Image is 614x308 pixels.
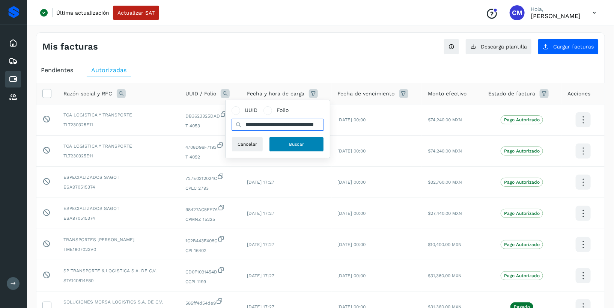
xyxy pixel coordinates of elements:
[56,9,109,16] p: Última actualización
[247,242,274,247] span: [DATE] 17:27
[185,247,235,254] span: CPI 16402
[338,90,395,98] span: Fecha de vencimiento
[185,154,235,160] span: T 4052
[63,236,173,243] span: TRANSPORTES [PERSON_NAME]
[553,44,594,49] span: Cargar facturas
[185,110,235,119] span: DB3623325DAD
[185,90,216,98] span: UUID / Folio
[63,184,173,190] span: ESA970515374
[42,41,98,52] h4: Mis facturas
[531,6,581,12] p: Hola,
[504,211,540,216] p: Pago Autorizado
[504,117,540,122] p: Pago Autorizado
[338,117,366,122] span: [DATE] 00:00
[247,180,274,185] span: [DATE] 17:27
[113,6,159,20] button: Actualizar SAT
[247,211,274,216] span: [DATE] 17:27
[504,242,540,247] p: Pago Autorizado
[185,204,235,213] span: 98427AC5FE7A
[185,142,235,151] span: 4708D96F7193
[63,174,173,181] span: ESPECIALIZADOS SAGOT
[338,273,366,278] span: [DATE] 00:00
[185,266,235,275] span: CD0F1091454D
[428,117,462,122] span: $74,240.00 MXN
[185,216,235,223] span: CPMNZ 15225
[504,148,540,154] p: Pago Autorizado
[185,185,235,192] span: CPLC 2793
[247,90,304,98] span: Fecha y hora de carga
[428,211,462,216] span: $27,440.00 MXN
[63,267,173,274] span: SP TRANSPORTE & LOGISTICA S.A. DE C.V.
[428,273,462,278] span: $31,360.00 MXN
[185,235,235,244] span: 1C2B443F408C
[63,152,173,159] span: TLT230325E11
[63,112,173,118] span: TCA LOGISTICA Y TRANSPORTE
[428,90,467,98] span: Monto efectivo
[504,273,540,278] p: Pago Autorizado
[5,35,21,51] div: Inicio
[481,44,527,49] span: Descarga plantilla
[5,89,21,106] div: Proveedores
[338,148,366,154] span: [DATE] 00:00
[465,39,532,54] button: Descarga plantilla
[567,90,590,98] span: Acciones
[428,148,462,154] span: $74,240.00 MXN
[63,215,173,222] span: ESA970515374
[63,246,173,253] span: TME1807023V0
[63,121,173,128] span: TLT230325E11
[247,273,274,278] span: [DATE] 17:27
[488,90,535,98] span: Estado de factura
[63,277,173,284] span: STA140814F80
[63,143,173,149] span: TCA LOGISTICA Y TRANSPORTE
[538,39,599,54] button: Cargar facturas
[428,242,462,247] span: $10,400.00 MXN
[428,180,462,185] span: $32,760.00 MXN
[63,299,173,305] span: SOLUCIONES MORSA LOGISTICS S.A. DE C.V.
[185,278,235,285] span: CCPI 1199
[41,66,73,74] span: Pendientes
[185,173,235,182] span: 727E0312024C
[117,10,155,15] span: Actualizar SAT
[5,71,21,88] div: Cuentas por pagar
[531,12,581,20] p: Cynthia Mendoza
[185,297,235,306] span: 585ff4d54de9
[5,53,21,69] div: Embarques
[63,90,112,98] span: Razón social y RFC
[185,122,235,129] span: T 4053
[91,66,126,74] span: Autorizadas
[338,242,366,247] span: [DATE] 00:00
[338,211,366,216] span: [DATE] 00:00
[63,205,173,212] span: ESPECIALIZADOS SAGOT
[504,180,540,185] p: Pago Autorizado
[338,180,366,185] span: [DATE] 00:00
